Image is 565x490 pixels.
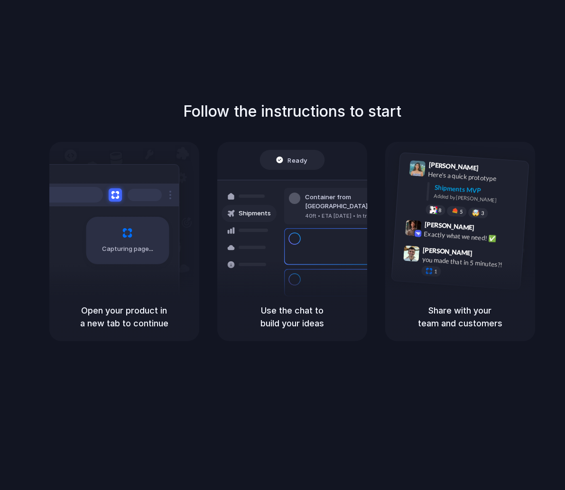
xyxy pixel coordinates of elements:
div: Added by [PERSON_NAME] [434,192,521,206]
span: 3 [481,211,484,216]
span: [PERSON_NAME] [424,219,474,233]
span: 1 [434,269,437,274]
span: Capturing page [102,244,155,254]
span: 5 [459,209,463,214]
div: Container from [GEOGRAPHIC_DATA] [305,193,408,211]
span: [PERSON_NAME] [422,244,472,258]
h1: Follow the instructions to start [183,100,401,123]
div: 40ft • ETA [DATE] • In transit [305,212,408,220]
span: Ready [287,155,307,165]
span: 9:41 AM [481,164,500,175]
span: [PERSON_NAME] [428,159,479,173]
span: 8 [438,207,441,213]
span: 9:47 AM [475,249,495,260]
span: 9:42 AM [477,223,496,235]
h5: Use the chat to build your ideas [229,304,356,330]
div: Here's a quick prototype [427,169,522,185]
div: 🤯 [472,209,480,216]
div: Exactly what we need! ✅ [424,229,519,245]
div: Shipments MVP [434,183,522,198]
div: you made that in 5 minutes?! [422,254,517,270]
h5: Open your product in a new tab to continue [61,304,188,330]
h5: Share with your team and customers [397,304,524,330]
span: Shipments [239,209,271,218]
